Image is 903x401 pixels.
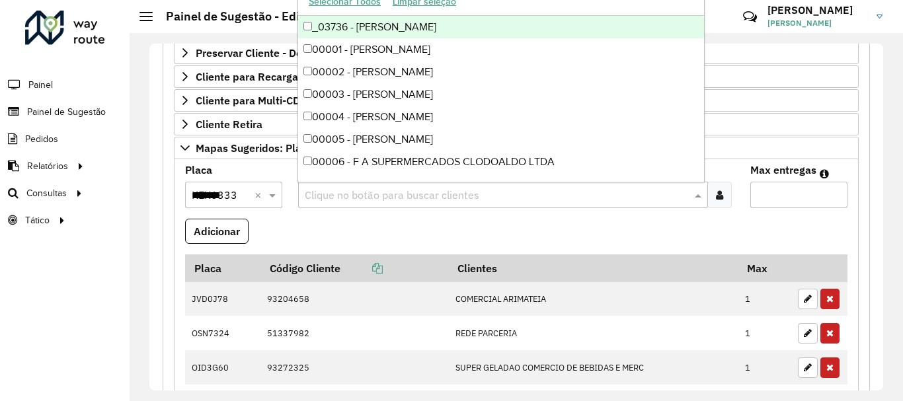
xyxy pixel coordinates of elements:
[185,282,260,316] td: JVD0J78
[174,65,859,88] a: Cliente para Recarga
[736,3,764,31] a: Contato Rápido
[260,316,448,350] td: 51337982
[298,61,704,83] div: 00002 - [PERSON_NAME]
[185,350,260,384] td: OID3G60
[298,151,704,173] div: 00006 - F A SUPERMERCADOS CLODOALDO LTDA
[174,89,859,112] a: Cliente para Multi-CDD/Internalização
[750,162,816,178] label: Max entregas
[185,316,260,350] td: OSN7324
[738,316,791,350] td: 1
[260,350,448,384] td: 93272325
[448,282,738,316] td: COMERCIAL ARIMATEIA
[185,219,249,244] button: Adicionar
[153,9,361,24] h2: Painel de Sugestão - Editar registro
[174,113,859,135] a: Cliente Retira
[196,48,465,58] span: Preservar Cliente - Devem ficar no buffer, não roteirizar
[27,159,68,173] span: Relatórios
[738,254,791,282] th: Max
[738,350,791,384] td: 1
[174,42,859,64] a: Preservar Cliente - Devem ficar no buffer, não roteirizar
[298,128,704,151] div: 00005 - [PERSON_NAME]
[448,254,738,282] th: Clientes
[448,350,738,384] td: SUPER GELADAO COMERCIO DE BEBIDAS E MERC
[25,213,50,227] span: Tático
[26,186,67,200] span: Consultas
[185,162,212,178] label: Placa
[185,254,260,282] th: Placa
[174,137,859,159] a: Mapas Sugeridos: Placa-Cliente
[255,187,266,203] span: Clear all
[196,119,262,129] span: Cliente Retira
[260,254,448,282] th: Código Cliente
[196,143,351,153] span: Mapas Sugeridos: Placa-Cliente
[298,173,704,196] div: 00007 - [PERSON_NAME] DAS DORES EZAQUIEL DA CONCEICAO
[448,316,738,350] td: REDE PARCERIA
[340,262,383,275] a: Copiar
[298,38,704,61] div: 00001 - [PERSON_NAME]
[767,17,867,29] span: [PERSON_NAME]
[260,282,448,316] td: 93204658
[298,106,704,128] div: 00004 - [PERSON_NAME]
[196,71,298,82] span: Cliente para Recarga
[298,16,704,38] div: _03736 - [PERSON_NAME]
[738,282,791,316] td: 1
[28,78,53,92] span: Painel
[25,132,58,146] span: Pedidos
[767,4,867,17] h3: [PERSON_NAME]
[820,168,829,179] em: Máximo de clientes que serão colocados na mesma rota com os clientes informados
[196,95,382,106] span: Cliente para Multi-CDD/Internalização
[298,83,704,106] div: 00003 - [PERSON_NAME]
[27,105,106,119] span: Painel de Sugestão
